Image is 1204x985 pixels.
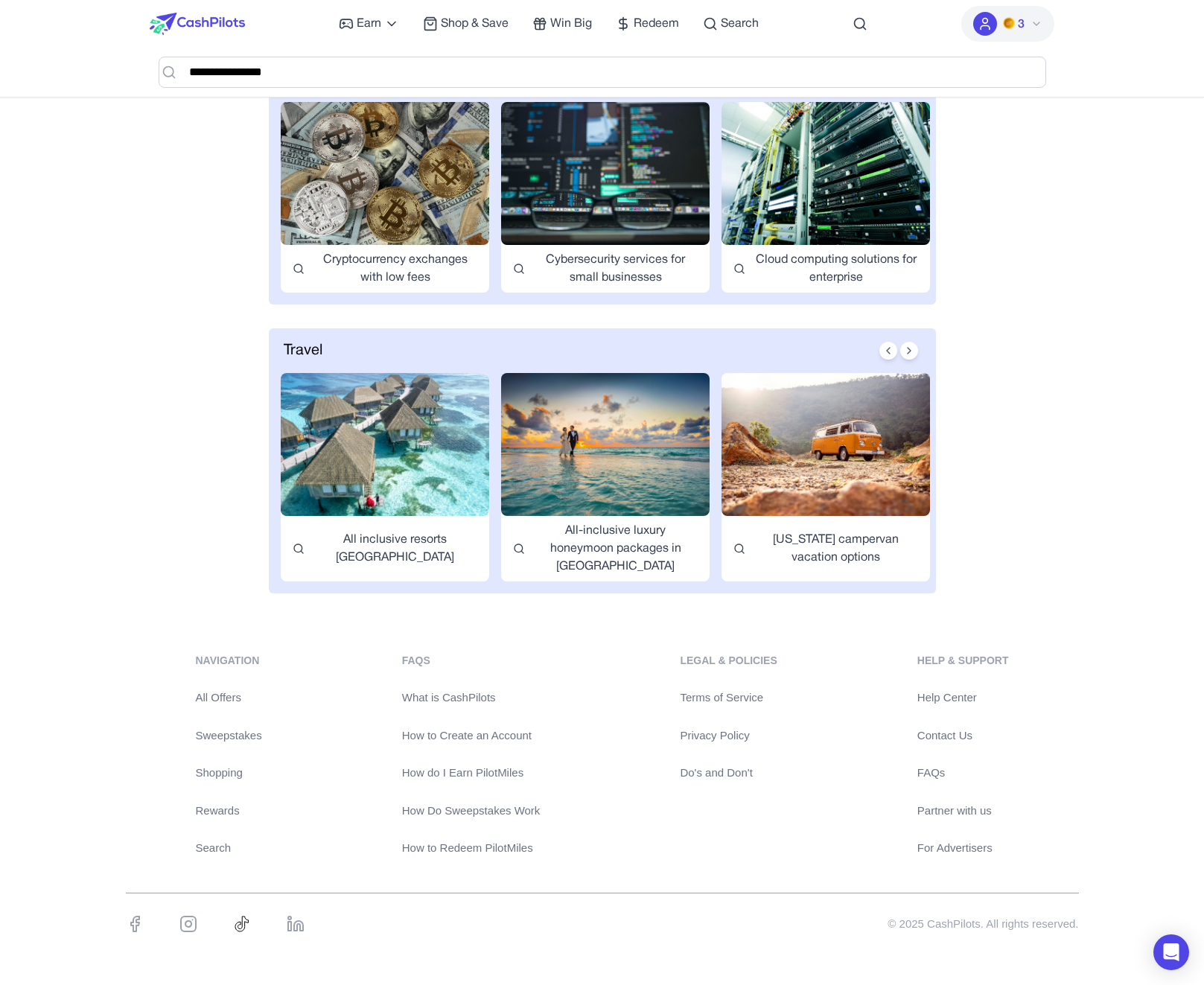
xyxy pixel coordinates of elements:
div: navigation [196,653,262,669]
a: How do I Earn PilotMiles [402,765,541,782]
div: © 2025 CashPilots. All rights reserved. [888,916,1078,933]
div: Help & Support [917,653,1009,669]
a: Contact Us [917,727,1009,745]
span: [US_STATE] campervan vacation options [754,531,918,567]
span: Win Big [550,15,592,33]
a: Partner with us [917,803,1009,820]
a: What is CashPilots [402,689,541,707]
a: All Offers [196,689,262,707]
span: Earn [357,15,381,33]
span: Cybersecurity services for small businesses [534,251,698,287]
a: Terms of Service [680,689,777,707]
span: Cryptocurrency exchanges with low fees [313,251,477,287]
a: Shopping [196,765,262,782]
a: Privacy Policy [680,727,777,745]
img: PMs [1003,17,1015,29]
a: How to Redeem PilotMiles [402,840,541,857]
a: Redeem [616,15,679,33]
a: Rewards [196,803,262,820]
span: All inclusive resorts [GEOGRAPHIC_DATA] [313,531,477,567]
a: For Advertisers [917,840,1009,857]
a: Search [196,840,262,857]
a: Search [703,15,759,33]
span: Travel [284,340,322,361]
span: Cloud computing solutions for enterprise [754,251,918,287]
a: Shop & Save [423,15,509,33]
span: Search [721,15,759,33]
a: How Do Sweepstakes Work [402,803,541,820]
span: 3 [1018,16,1025,34]
a: Sweepstakes [196,727,262,745]
div: Legal & Policies [680,653,777,669]
a: Win Big [532,15,592,33]
a: Earn [339,15,399,33]
span: All-inclusive luxury honeymoon packages in [GEOGRAPHIC_DATA] [534,522,698,576]
a: FAQs [917,765,1009,782]
div: FAQs [402,653,541,669]
a: How to Create an Account [402,727,541,745]
a: Help Center [917,689,1009,707]
img: CashPilots Logo [150,13,245,35]
span: Shop & Save [441,15,509,33]
div: Open Intercom Messenger [1153,934,1189,970]
button: PMs3 [961,6,1054,42]
span: Redeem [634,15,679,33]
a: Do's and Don't [680,765,777,782]
img: TikTok [233,915,251,933]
